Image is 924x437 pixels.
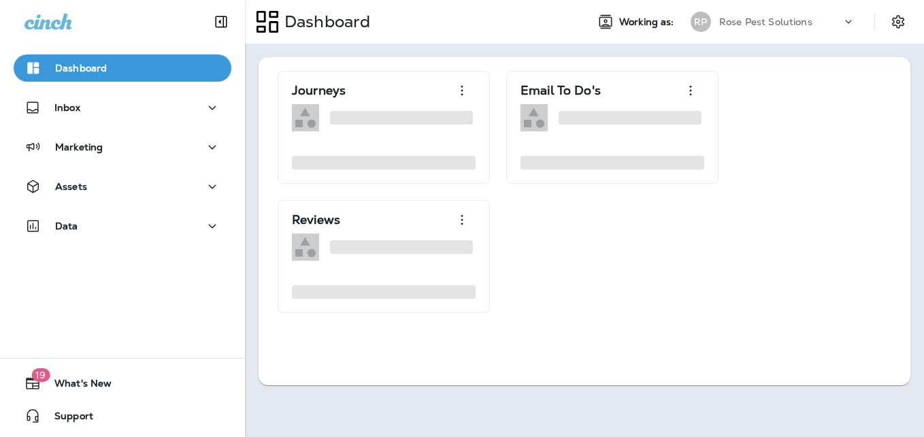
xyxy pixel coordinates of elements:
p: Journeys [292,84,346,97]
button: Support [14,402,231,430]
p: Data [55,221,78,231]
div: RP [691,12,711,32]
p: Dashboard [279,12,370,32]
p: Rose Pest Solutions [719,16,812,27]
button: Assets [14,173,231,200]
p: Inbox [54,102,80,113]
button: Marketing [14,133,231,161]
p: Dashboard [55,63,107,74]
span: Support [41,410,93,427]
button: 19What's New [14,370,231,397]
button: Data [14,212,231,240]
span: Working as: [619,16,677,28]
span: What's New [41,378,112,394]
p: Marketing [55,142,103,152]
p: Assets [55,181,87,192]
button: Inbox [14,94,231,121]
button: Settings [886,10,910,34]
button: Collapse Sidebar [202,8,240,35]
button: Dashboard [14,54,231,82]
p: Email To Do's [521,84,601,97]
p: Reviews [292,213,340,227]
span: 19 [31,368,50,382]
